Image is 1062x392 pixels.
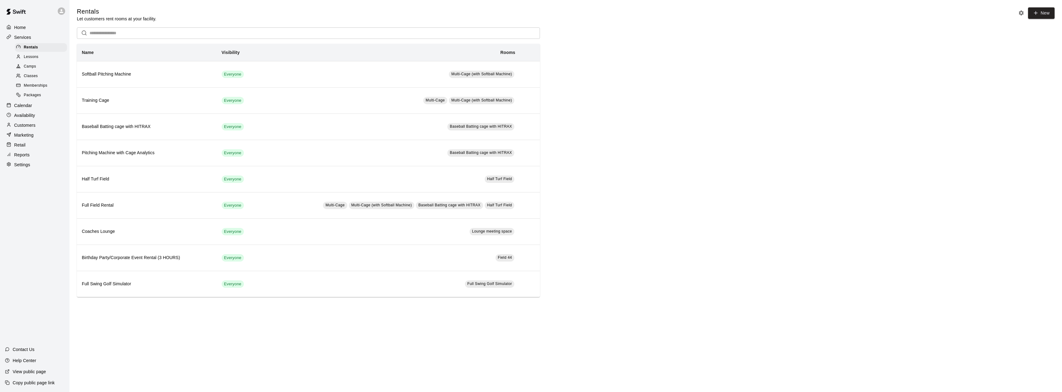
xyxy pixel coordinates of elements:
div: This service is visible to all of your customers [222,71,244,78]
p: Copy public page link [13,380,55,386]
a: Marketing [5,130,65,140]
button: Rental settings [1017,8,1026,18]
span: Half Turf Field [487,203,512,207]
h6: Training Cage [82,97,212,104]
a: Memberships [15,81,69,91]
p: Calendar [14,102,32,109]
span: Baseball Batting cage with HITRAX [450,151,512,155]
h6: Full Field Rental [82,202,212,209]
a: Rentals [15,43,69,52]
div: This service is visible to all of your customers [222,123,244,130]
a: Reports [5,150,65,159]
p: Let customers rent rooms at your facility. [77,16,156,22]
p: Contact Us [13,346,35,353]
b: Name [82,50,94,55]
div: Memberships [15,81,67,90]
div: This service is visible to all of your customers [222,149,244,157]
span: Lounge meeting space [472,229,512,233]
span: Everyone [222,72,244,77]
span: Everyone [222,124,244,130]
h6: Full Swing Golf Simulator [82,281,212,287]
a: Packages [15,91,69,100]
h6: Birthday Party/Corporate Event Rental (3 HOURS) [82,254,212,261]
b: Rooms [500,50,515,55]
span: Baseball Batting cage with HITRAX [450,124,512,129]
p: Customers [14,122,36,128]
p: Settings [14,162,30,168]
div: Camps [15,62,67,71]
span: Everyone [222,229,244,235]
a: Customers [5,121,65,130]
span: Multi-Cage [426,98,445,102]
span: Everyone [222,150,244,156]
span: Multi-Cage (with Softball Machine) [451,98,512,102]
span: Everyone [222,255,244,261]
span: Field 44 [498,255,512,260]
span: Multi-Cage (with Softball Machine) [451,72,512,76]
span: Everyone [222,98,244,104]
h6: Softball Pitching Machine [82,71,212,78]
h5: Rentals [77,7,156,16]
a: Settings [5,160,65,169]
p: Home [14,24,26,31]
span: Half Turf Field [487,177,512,181]
div: This service is visible to all of your customers [222,228,244,235]
span: Packages [24,92,41,98]
a: Classes [15,72,69,81]
span: Classes [24,73,38,79]
span: Everyone [222,281,244,287]
a: Camps [15,62,69,72]
div: This service is visible to all of your customers [222,175,244,183]
p: View public page [13,369,46,375]
div: This service is visible to all of your customers [222,254,244,262]
div: Lessons [15,53,67,61]
span: Multi-Cage (with Softball Machine) [351,203,412,207]
h6: Half Turf Field [82,176,212,183]
table: simple table [77,44,540,297]
div: Packages [15,91,67,100]
span: Multi-Cage [325,203,345,207]
a: Calendar [5,101,65,110]
span: Baseball Batting cage with HITRAX [418,203,480,207]
span: Memberships [24,83,47,89]
h6: Baseball Batting cage with HITRAX [82,123,212,130]
div: This service is visible to all of your customers [222,202,244,209]
h6: Coaches Lounge [82,228,212,235]
p: Reports [14,152,30,158]
a: Availability [5,111,65,120]
span: Camps [24,64,36,70]
span: Rentals [24,44,38,51]
span: Full Swing Golf Simulator [467,282,512,286]
h6: Pitching Machine with Cage Analytics [82,150,212,156]
p: Availability [14,112,35,118]
a: Lessons [15,52,69,62]
span: Lessons [24,54,39,60]
span: Everyone [222,203,244,208]
p: Services [14,34,31,40]
a: Retail [5,140,65,150]
b: Visibility [222,50,240,55]
a: Home [5,23,65,32]
div: This service is visible to all of your customers [222,97,244,104]
a: Services [5,33,65,42]
div: This service is visible to all of your customers [222,280,244,288]
p: Retail [14,142,26,148]
a: New [1028,7,1055,19]
p: Help Center [13,357,36,364]
div: Classes [15,72,67,80]
div: Rentals [15,43,67,52]
p: Marketing [14,132,34,138]
span: Everyone [222,176,244,182]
